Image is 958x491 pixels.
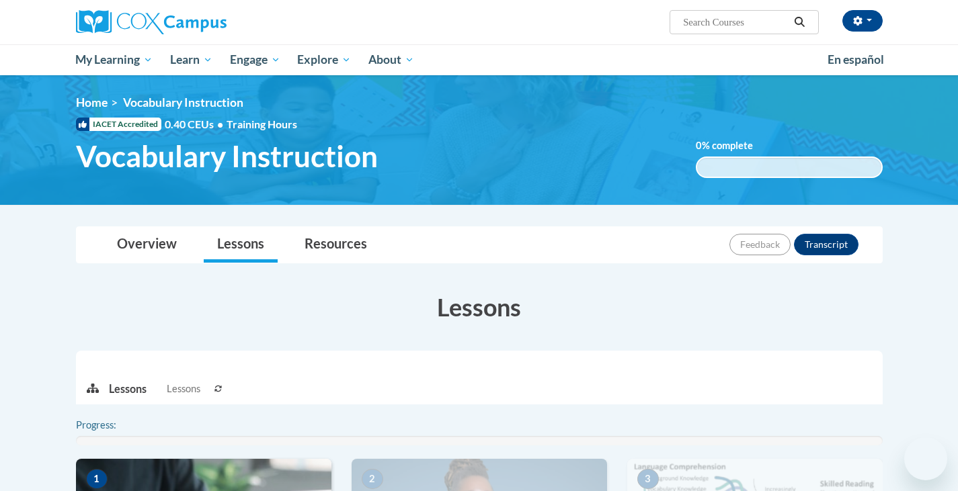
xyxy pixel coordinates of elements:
[368,52,414,68] span: About
[297,52,351,68] span: Explore
[288,44,360,75] a: Explore
[104,227,190,263] a: Overview
[67,44,162,75] a: My Learning
[76,118,161,131] span: IACET Accredited
[76,10,227,34] img: Cox Campus
[904,437,947,480] iframe: Button to launch messaging window
[76,138,378,174] span: Vocabulary Instruction
[696,140,702,151] span: 0
[291,227,381,263] a: Resources
[161,44,221,75] a: Learn
[109,382,147,396] p: Lessons
[682,14,789,30] input: Search Courses
[217,118,223,130] span: •
[729,234,791,255] button: Feedback
[165,117,227,132] span: 0.40 CEUs
[75,52,153,68] span: My Learning
[123,95,243,109] span: Vocabulary Instruction
[76,10,331,34] a: Cox Campus
[230,52,280,68] span: Engage
[170,52,212,68] span: Learn
[227,118,297,130] span: Training Hours
[362,469,383,489] span: 2
[828,52,884,66] span: En español
[76,418,153,433] label: Progress:
[794,234,859,255] button: Transcript
[204,227,278,263] a: Lessons
[789,14,809,30] button: Search
[86,469,108,489] span: 1
[76,95,108,109] a: Home
[360,44,423,75] a: About
[167,382,200,396] span: Lessons
[56,44,903,75] div: Main menu
[76,290,883,324] h3: Lessons
[696,138,773,153] label: % complete
[819,46,893,74] a: En español
[842,10,883,32] button: Account Settings
[637,469,659,489] span: 3
[221,44,289,75] a: Engage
